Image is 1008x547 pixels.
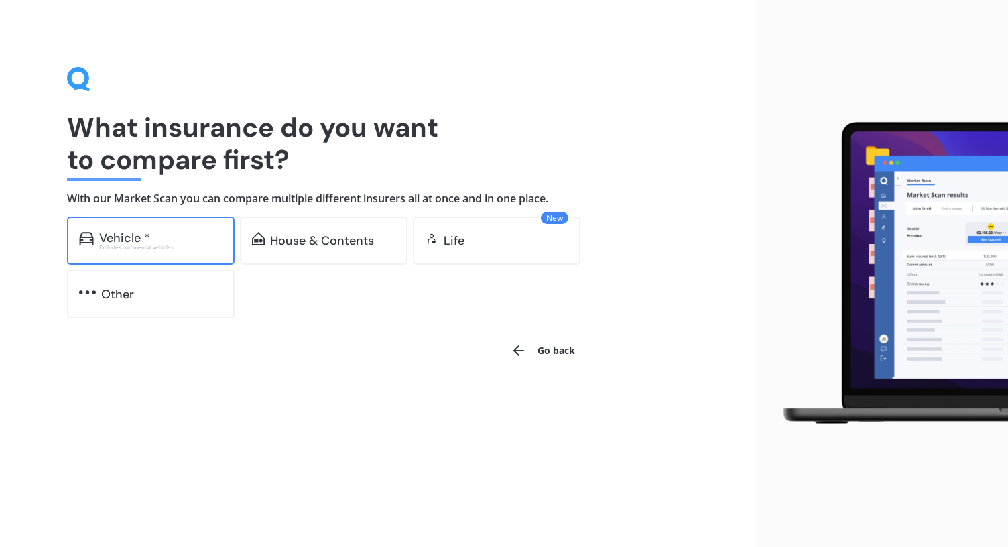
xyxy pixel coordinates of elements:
div: Excludes commercial vehicles [99,245,223,250]
div: House & Contents [270,234,374,247]
span: New [541,212,568,224]
div: Vehicle * [99,231,150,245]
h1: What insurance do you want to compare first? [67,111,689,176]
img: home-and-contents.b802091223b8502ef2dd.svg [252,232,265,245]
img: laptop.webp [767,115,1008,432]
div: Other [101,288,134,301]
button: Go back [503,335,583,367]
img: car.f15378c7a67c060ca3f3.svg [79,232,94,245]
div: Life [444,234,464,247]
img: other.81dba5aafe580aa69f38.svg [79,286,96,299]
h4: With our Market Scan you can compare multiple different insurers all at once and in one place. [67,192,689,206]
img: life.f720d6a2d7cdcd3ad642.svg [425,232,438,245]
